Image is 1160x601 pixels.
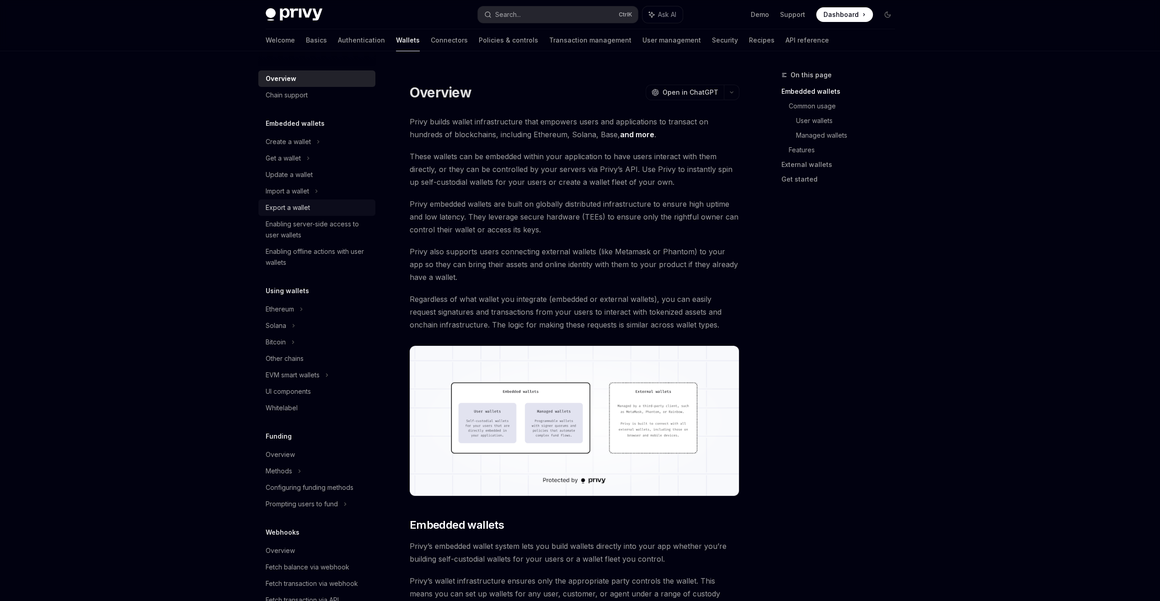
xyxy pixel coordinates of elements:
[410,115,739,141] span: Privy builds wallet infrastructure that empowers users and applications to transact on hundreds o...
[266,169,313,180] div: Update a wallet
[266,304,294,315] div: Ethereum
[266,246,370,268] div: Enabling offline actions with user wallets
[338,29,385,51] a: Authentication
[410,198,739,236] span: Privy embedded wallets are built on globally distributed infrastructure to ensure high uptime and...
[266,482,353,493] div: Configuring funding methods
[258,199,375,216] a: Export a wallet
[266,118,325,129] h5: Embedded wallets
[658,10,676,19] span: Ask AI
[266,320,286,331] div: Solana
[266,578,358,589] div: Fetch transaction via webhook
[266,136,311,147] div: Create a wallet
[266,527,299,538] h5: Webhooks
[266,29,295,51] a: Welcome
[258,350,375,367] a: Other chains
[266,466,292,477] div: Methods
[642,6,683,23] button: Ask AI
[796,113,902,128] a: User wallets
[786,29,829,51] a: API reference
[258,216,375,243] a: Enabling server-side access to user wallets
[781,172,902,187] a: Get started
[266,562,349,573] div: Fetch balance via webhook
[712,29,738,51] a: Security
[266,285,309,296] h5: Using wallets
[266,386,311,397] div: UI components
[642,29,701,51] a: User management
[266,8,322,21] img: dark logo
[266,153,301,164] div: Get a wallet
[258,400,375,416] a: Whitelabel
[266,545,295,556] div: Overview
[266,337,286,348] div: Bitcoin
[258,479,375,496] a: Configuring funding methods
[258,542,375,559] a: Overview
[410,293,739,331] span: Regardless of what wallet you integrate (embedded or external wallets), you can easily request si...
[646,85,724,100] button: Open in ChatGPT
[781,84,902,99] a: Embedded wallets
[258,243,375,271] a: Enabling offline actions with user wallets
[258,383,375,400] a: UI components
[258,559,375,575] a: Fetch balance via webhook
[479,29,538,51] a: Policies & controls
[410,518,504,532] span: Embedded wallets
[266,499,338,510] div: Prompting users to fund
[266,431,292,442] h5: Funding
[410,84,471,101] h1: Overview
[780,10,805,19] a: Support
[258,70,375,87] a: Overview
[266,90,308,101] div: Chain support
[549,29,631,51] a: Transaction management
[495,9,521,20] div: Search...
[266,73,296,84] div: Overview
[789,143,902,157] a: Features
[266,449,295,460] div: Overview
[258,166,375,183] a: Update a wallet
[823,10,859,19] span: Dashboard
[266,370,320,381] div: EVM smart wallets
[266,402,298,413] div: Whitelabel
[410,245,739,284] span: Privy also supports users connecting external wallets (like Metamask or Phantom) to your app so t...
[880,7,895,22] button: Toggle dark mode
[751,10,769,19] a: Demo
[266,202,310,213] div: Export a wallet
[258,87,375,103] a: Chain support
[396,29,420,51] a: Wallets
[663,88,718,97] span: Open in ChatGPT
[791,70,832,80] span: On this page
[749,29,775,51] a: Recipes
[620,130,654,140] a: and more
[306,29,327,51] a: Basics
[410,150,739,188] span: These wallets can be embedded within your application to have users interact with them directly, ...
[410,346,739,496] img: images/walletoverview.png
[431,29,468,51] a: Connectors
[266,353,304,364] div: Other chains
[410,540,739,565] span: Privy’s embedded wallet system lets you build wallets directly into your app whether you’re build...
[266,186,309,197] div: Import a wallet
[478,6,638,23] button: Search...CtrlK
[258,575,375,592] a: Fetch transaction via webhook
[258,446,375,463] a: Overview
[796,128,902,143] a: Managed wallets
[781,157,902,172] a: External wallets
[619,11,632,18] span: Ctrl K
[789,99,902,113] a: Common usage
[266,219,370,241] div: Enabling server-side access to user wallets
[816,7,873,22] a: Dashboard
